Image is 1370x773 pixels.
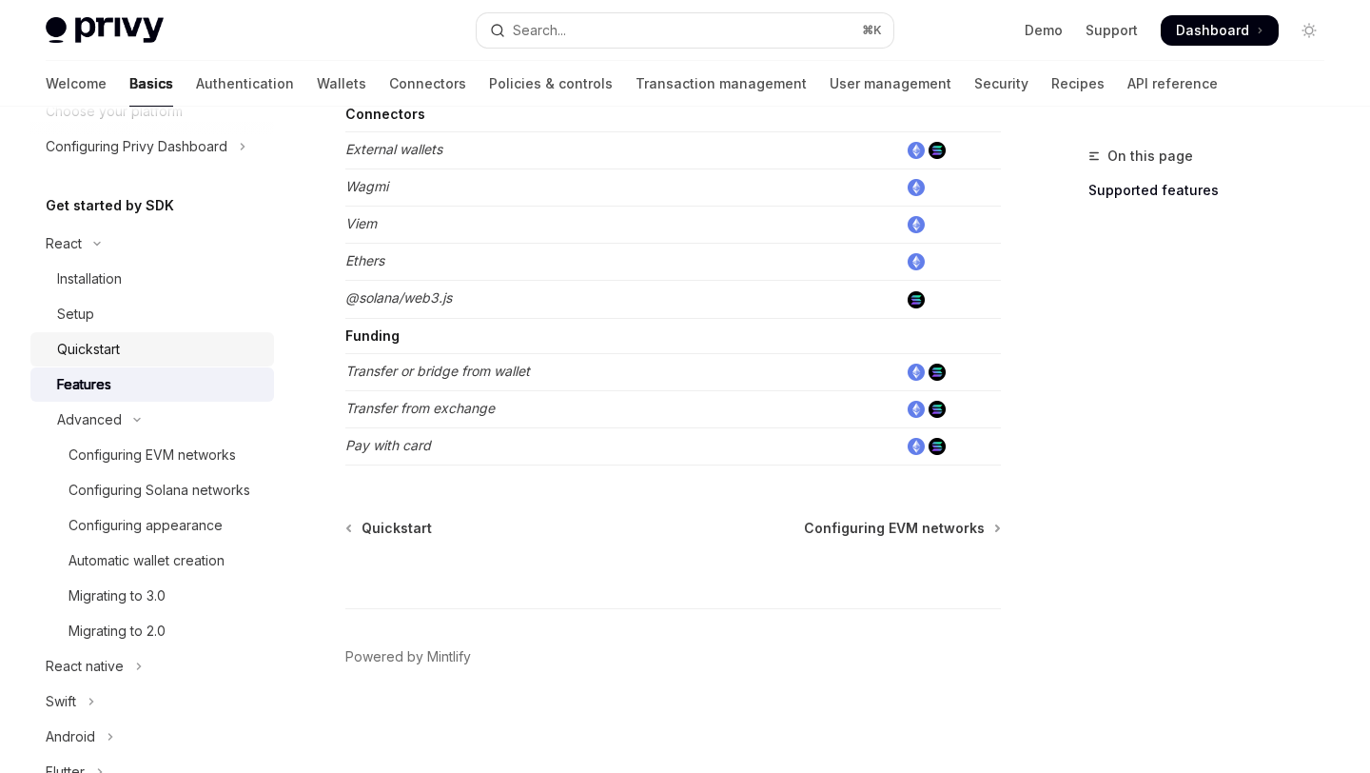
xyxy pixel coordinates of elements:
[1025,21,1063,40] a: Demo
[362,519,432,538] span: Quickstart
[345,289,452,306] em: @solana/web3.js
[345,400,495,416] em: Transfer from exchange
[30,508,274,543] a: Configuring appearance
[1107,145,1193,168] span: On this page
[30,332,274,367] a: Quickstart
[46,655,124,678] div: React native
[1051,61,1105,107] a: Recipes
[929,364,946,381] img: solana.png
[30,579,274,613] a: Migrating to 3.0
[68,549,225,572] div: Automatic wallet creation
[57,338,120,361] div: Quickstart
[30,227,274,261] button: Toggle React section
[1161,15,1279,46] a: Dashboard
[908,216,925,233] img: ethereum.png
[129,61,173,107] a: Basics
[46,61,107,107] a: Welcome
[57,303,94,326] div: Setup
[908,253,925,270] img: ethereum.png
[68,444,236,466] div: Configuring EVM networks
[46,194,174,217] h5: Get started by SDK
[30,720,274,754] button: Toggle Android section
[908,401,925,418] img: ethereum.png
[636,61,807,107] a: Transaction management
[1294,15,1324,46] button: Toggle dark mode
[345,141,442,157] em: External wallets
[57,268,122,290] div: Installation
[513,19,566,42] div: Search...
[908,364,925,381] img: ethereum.png
[30,544,274,578] a: Automatic wallet creation
[30,262,274,296] a: Installation
[30,297,274,331] a: Setup
[46,725,95,748] div: Android
[46,135,227,158] div: Configuring Privy Dashboard
[57,408,122,431] div: Advanced
[30,614,274,648] a: Migrating to 2.0
[30,684,274,719] button: Toggle Swift section
[1086,21,1138,40] a: Support
[345,327,400,344] strong: Funding
[1127,61,1218,107] a: API reference
[46,17,164,44] img: light logo
[30,473,274,507] a: Configuring Solana networks
[908,142,925,159] img: ethereum.png
[68,479,250,502] div: Configuring Solana networks
[317,61,366,107] a: Wallets
[345,437,431,453] em: Pay with card
[345,252,384,268] em: Ethers
[68,585,166,607] div: Migrating to 3.0
[929,438,946,455] img: solana.png
[862,23,882,38] span: ⌘ K
[1176,21,1249,40] span: Dashboard
[46,232,82,255] div: React
[1088,175,1340,206] a: Supported features
[30,129,274,164] button: Toggle Configuring Privy Dashboard section
[908,179,925,196] img: ethereum.png
[929,401,946,418] img: solana.png
[345,215,377,231] em: Viem
[345,106,425,122] strong: Connectors
[46,690,76,713] div: Swift
[389,61,466,107] a: Connectors
[929,142,946,159] img: solana.png
[908,438,925,455] img: ethereum.png
[830,61,951,107] a: User management
[30,367,274,402] a: Features
[68,620,166,643] div: Migrating to 2.0
[345,363,530,379] em: Transfer or bridge from wallet
[489,61,613,107] a: Policies & controls
[345,178,388,194] em: Wagmi
[30,403,274,437] button: Toggle Advanced section
[974,61,1028,107] a: Security
[804,519,999,538] a: Configuring EVM networks
[477,13,892,48] button: Open search
[804,519,985,538] span: Configuring EVM networks
[908,291,925,308] img: solana.png
[347,519,432,538] a: Quickstart
[345,647,471,666] a: Powered by Mintlify
[196,61,294,107] a: Authentication
[30,649,274,684] button: Toggle React native section
[30,438,274,472] a: Configuring EVM networks
[57,373,111,396] div: Features
[68,514,223,537] div: Configuring appearance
